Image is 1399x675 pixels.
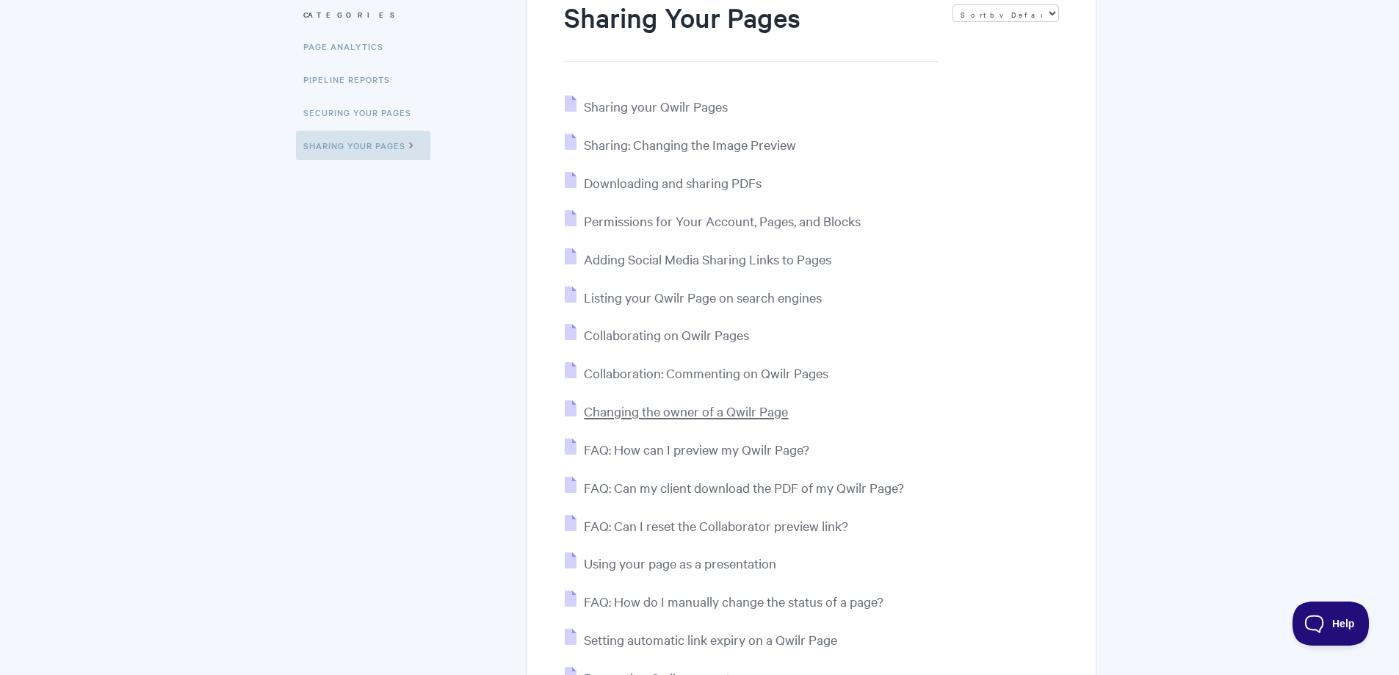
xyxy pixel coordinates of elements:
span: Changing the owner of a Qwilr Page [584,403,788,419]
a: Securing Your Pages [303,98,422,127]
a: Collaborating on Qwilr Pages [565,326,749,343]
a: Adding Social Media Sharing Links to Pages [565,250,831,267]
span: FAQ: Can my client download the PDF of my Qwilr Page? [584,479,904,496]
span: Using your page as a presentation [584,555,776,571]
iframe: Toggle Customer Support [1293,602,1370,646]
a: Sharing: Changing the Image Preview [565,136,796,153]
a: Using your page as a presentation [565,555,776,571]
h3: Categories [303,1,486,28]
a: Changing the owner of a Qwilr Page [565,403,788,419]
span: Downloading and sharing PDFs [584,174,762,191]
span: Permissions for Your Account, Pages, and Blocks [584,212,861,229]
a: Setting automatic link expiry on a Qwilr Page [565,631,837,648]
span: Sharing: Changing the Image Preview [584,136,796,153]
a: Page Analytics [303,32,394,61]
a: Sharing Your Pages [296,131,430,160]
a: Downloading and sharing PDFs [565,174,762,191]
a: Sharing your Qwilr Pages [565,98,728,115]
a: FAQ: How do I manually change the status of a page? [565,593,883,610]
span: FAQ: How do I manually change the status of a page? [584,593,883,610]
span: Listing your Qwilr Page on search engines [584,289,822,306]
a: Collaboration: Commenting on Qwilr Pages [565,364,828,381]
select: Page reloads on selection [952,4,1059,22]
span: Adding Social Media Sharing Links to Pages [584,250,831,267]
span: FAQ: How can I preview my Qwilr Page? [584,441,809,458]
a: Listing your Qwilr Page on search engines [565,289,822,306]
a: Permissions for Your Account, Pages, and Blocks [565,212,861,229]
a: FAQ: Can I reset the Collaborator preview link? [565,517,848,534]
a: FAQ: Can my client download the PDF of my Qwilr Page? [565,479,904,496]
a: FAQ: How can I preview my Qwilr Page? [565,441,809,458]
span: Collaboration: Commenting on Qwilr Pages [584,364,828,381]
span: Setting automatic link expiry on a Qwilr Page [584,631,837,648]
span: FAQ: Can I reset the Collaborator preview link? [584,517,848,534]
a: Pipeline reports [303,65,401,94]
span: Sharing your Qwilr Pages [584,98,728,115]
span: Collaborating on Qwilr Pages [584,326,749,343]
